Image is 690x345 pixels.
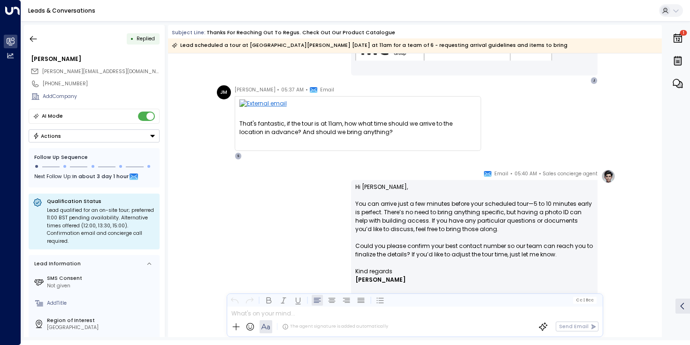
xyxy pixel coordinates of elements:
[29,129,160,142] button: Actions
[244,294,255,306] button: Redo
[207,29,395,37] div: Thanks for reaching out to Regus. Check out our product catalogue
[229,294,240,306] button: Undo
[670,28,686,49] button: 1
[583,298,584,302] span: |
[539,169,541,179] span: •
[43,93,160,100] div: AddCompany
[33,133,61,139] div: Actions
[130,32,134,45] div: •
[543,169,598,179] span: Sales concierge agent
[306,85,308,95] span: •
[235,152,242,160] div: S
[573,297,597,303] button: Cc|Bcc
[32,260,81,268] div: Lead Information
[514,169,537,179] span: 05:40 AM
[34,172,154,182] div: Next Follow Up:
[239,99,476,111] img: External email
[239,120,476,136] div: That's fantastic, if the tour is at 11am, how what time should we arrive to the location in advan...
[601,169,615,183] img: profile-logo.png
[320,85,334,95] span: Email
[281,85,304,95] span: 05:37 AM
[47,275,157,282] label: SMS Consent
[47,317,157,324] label: Region of Interest
[72,172,129,182] span: In about 3 day 1 hour
[47,198,155,205] p: Qualification Status
[42,68,168,75] span: [PERSON_NAME][EMAIL_ADDRESS][DOMAIN_NAME]
[680,30,687,36] span: 1
[42,112,63,121] div: AI Mode
[137,35,155,42] span: Replied
[47,300,157,307] div: AddTitle
[510,169,513,179] span: •
[172,29,206,36] span: Subject Line:
[576,298,594,302] span: Cc Bcc
[355,267,593,330] div: Signature
[34,154,154,161] div: Follow Up Sequence
[42,68,160,75] span: jenny.mcdarmid99@outlook.com
[47,207,155,246] div: Lead qualified for an on-site tour; preferred 11:00 BST pending availability. Alternative times o...
[494,169,508,179] span: Email
[43,80,160,88] div: [PHONE_NUMBER]
[590,77,598,84] div: J
[29,129,160,142] div: Button group with a nested menu
[282,323,388,330] div: The agent signature is added automatically
[31,55,160,63] div: [PERSON_NAME]
[235,85,276,95] span: [PERSON_NAME]
[355,183,593,267] p: Hi [PERSON_NAME], You can arrive just a few minutes before your scheduled tour—5 to 10 minutes ea...
[172,41,567,50] div: Lead scheduled a tour at [GEOGRAPHIC_DATA][PERSON_NAME] [DATE] at 11am for a team of 6 - requesti...
[217,85,231,99] div: JM
[47,282,157,290] div: Not given
[47,324,157,331] div: [GEOGRAPHIC_DATA]
[355,276,406,284] span: [PERSON_NAME]
[28,7,95,15] a: Leads & Conversations
[277,85,279,95] span: •
[355,267,392,276] span: Kind regards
